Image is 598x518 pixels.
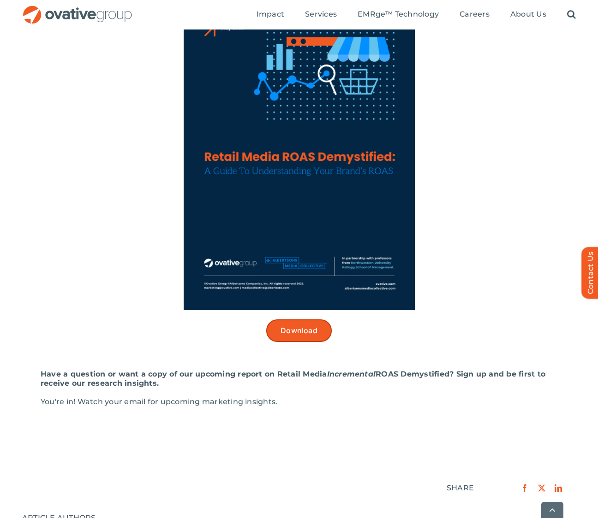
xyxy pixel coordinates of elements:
a: Search [567,10,576,20]
a: X [533,482,550,494]
span: Services [305,10,337,19]
a: LinkedIn [550,482,567,494]
span: Impact [257,10,284,19]
a: Download [266,319,332,342]
a: Services [305,10,337,20]
a: OG_Full_horizontal_RGB [22,5,133,13]
div: SHARE [447,483,474,493]
a: EMRge™ Technology [358,10,439,20]
strong: Have a question or want a copy of our upcoming report on Retail Media ROAS Demystified? Sign up a... [41,370,545,388]
a: Facebook [516,482,533,494]
span: Careers [460,10,490,19]
div: You're in! Watch your email for upcoming marketing insights. [41,397,557,406]
a: Impact [257,10,284,20]
a: About Us [510,10,546,20]
span: EMRge™ Technology [358,10,439,19]
span: About Us [510,10,546,19]
span: Download [281,326,317,335]
i: Incremental [327,370,376,378]
a: Careers [460,10,490,20]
